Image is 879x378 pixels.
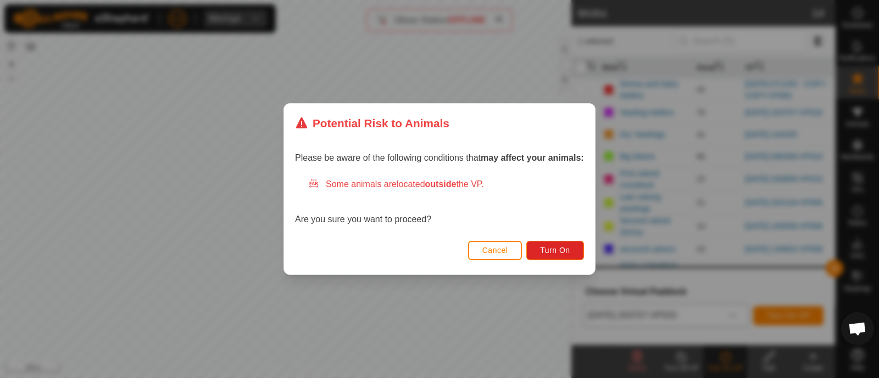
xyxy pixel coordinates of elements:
span: located the VP. [397,179,484,189]
div: Open chat [841,312,874,345]
div: Some animals are [308,178,584,191]
div: Are you sure you want to proceed? [295,178,584,226]
button: Cancel [468,241,522,260]
strong: may affect your animals: [481,153,584,162]
strong: outside [425,179,457,189]
button: Turn On [527,241,584,260]
span: Turn On [541,246,570,255]
span: Please be aware of the following conditions that [295,153,584,162]
span: Cancel [482,246,508,255]
div: Potential Risk to Animals [295,115,449,132]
